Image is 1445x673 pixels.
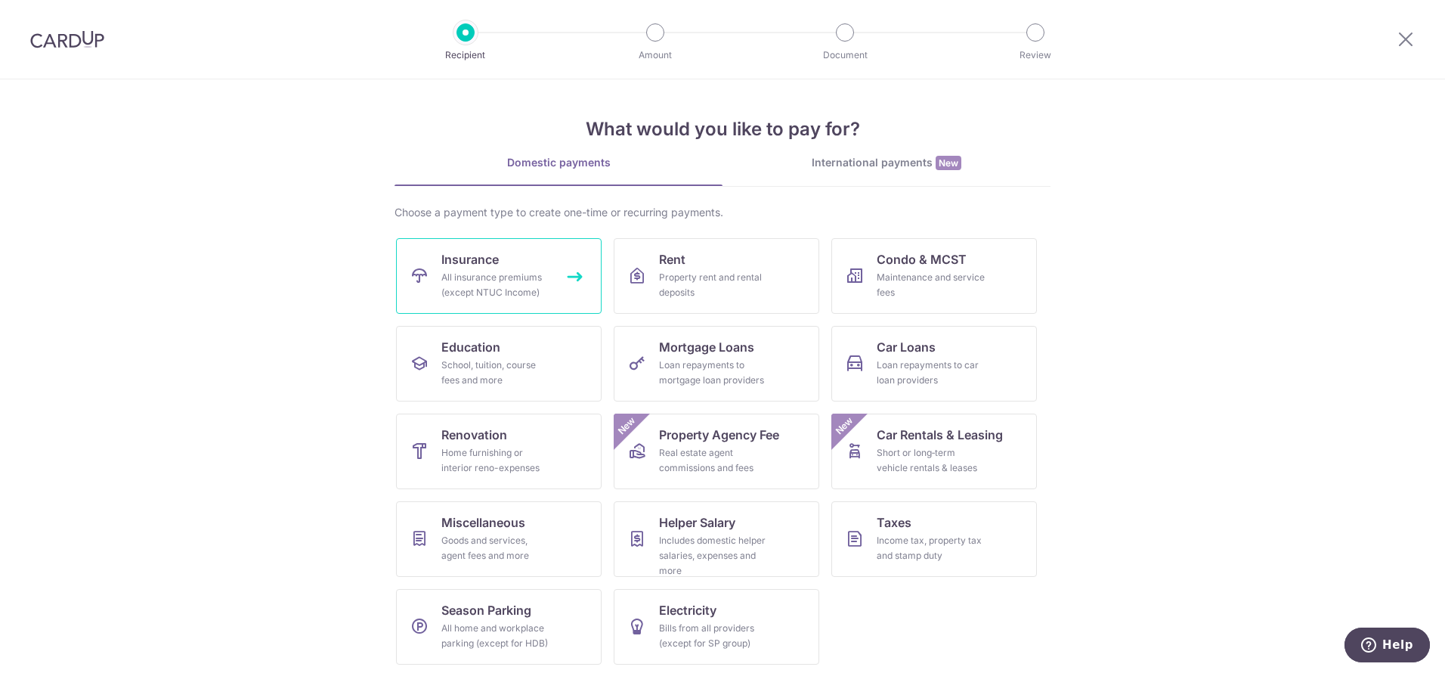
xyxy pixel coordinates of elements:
[410,48,521,63] p: Recipient
[877,513,911,532] span: Taxes
[396,238,602,314] a: InsuranceAll insurance premiums (except NTUC Income)
[936,156,961,170] span: New
[441,601,531,619] span: Season Parking
[877,358,986,388] div: Loan repayments to car loan providers
[877,533,986,563] div: Income tax, property tax and stamp duty
[441,338,500,356] span: Education
[614,414,819,489] a: Property Agency FeeReal estate agent commissions and feesNew
[832,414,857,439] span: New
[831,238,1037,314] a: Condo & MCSTMaintenance and service fees
[441,426,507,444] span: Renovation
[877,270,986,300] div: Maintenance and service fees
[722,155,1050,171] div: International payments
[39,11,70,24] span: Help
[659,601,716,619] span: Electricity
[441,445,550,476] div: Home furnishing or interior reno-expenses
[599,48,711,63] p: Amount
[395,116,1050,143] h4: What would you like to pay for?
[877,338,936,356] span: Car Loans
[877,445,986,476] div: Short or long‑term vehicle rentals & leases
[441,533,550,563] div: Goods and services, agent fees and more
[1344,628,1430,665] iframe: Opens a widget where you can find more information
[789,48,901,63] p: Document
[831,501,1037,577] a: TaxesIncome tax, property tax and stamp duty
[396,501,602,577] a: MiscellaneousGoods and services, agent fees and more
[30,30,104,48] img: CardUp
[659,358,768,388] div: Loan repayments to mortgage loan providers
[441,358,550,388] div: School, tuition, course fees and more
[659,250,685,268] span: Rent
[396,414,602,489] a: RenovationHome furnishing or interior reno-expenses
[614,238,819,314] a: RentProperty rent and rental deposits
[614,326,819,402] a: Mortgage LoansLoan repayments to mortgage loan providers
[659,426,779,444] span: Property Agency Fee
[395,155,722,170] div: Domestic payments
[659,621,768,651] div: Bills from all providers (except for SP group)
[396,589,602,665] a: Season ParkingAll home and workplace parking (except for HDB)
[614,589,819,665] a: ElectricityBills from all providers (except for SP group)
[396,326,602,402] a: EducationSchool, tuition, course fees and more
[395,205,1050,220] div: Choose a payment type to create one-time or recurring payments.
[614,414,639,439] span: New
[831,414,1037,489] a: Car Rentals & LeasingShort or long‑term vehicle rentals & leasesNew
[831,326,1037,402] a: Car LoansLoan repayments to car loan providers
[877,426,1003,444] span: Car Rentals & Leasing
[877,250,967,268] span: Condo & MCST
[441,621,550,651] div: All home and workplace parking (except for HDB)
[659,338,754,356] span: Mortgage Loans
[441,250,499,268] span: Insurance
[659,533,768,578] div: Includes domestic helper salaries, expenses and more
[441,513,525,532] span: Miscellaneous
[659,513,735,532] span: Helper Salary
[614,501,819,577] a: Helper SalaryIncludes domestic helper salaries, expenses and more
[441,270,550,300] div: All insurance premiums (except NTUC Income)
[979,48,1091,63] p: Review
[659,270,768,300] div: Property rent and rental deposits
[659,445,768,476] div: Real estate agent commissions and fees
